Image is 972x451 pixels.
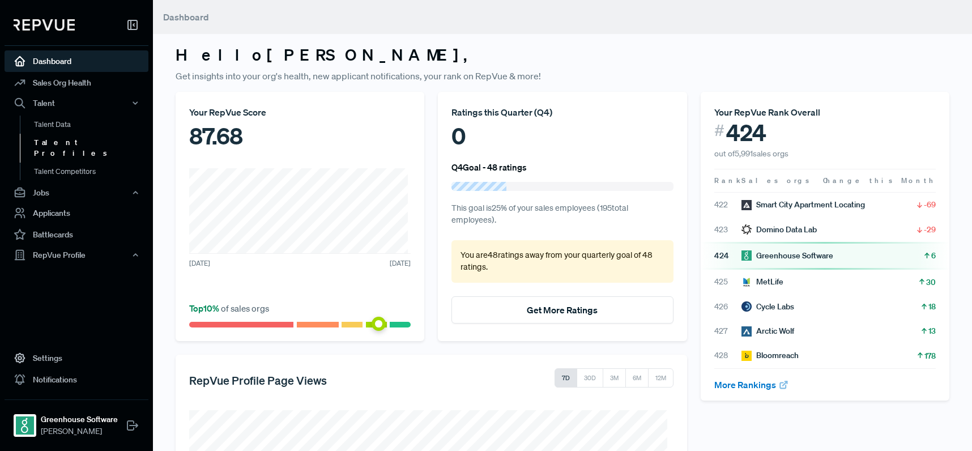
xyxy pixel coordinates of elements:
img: RepVue [14,19,75,31]
img: Greenhouse Software [741,250,752,261]
span: 427 [714,325,741,337]
div: Greenhouse Software [741,250,833,262]
div: Cycle Labs [741,301,794,313]
span: Change this Month [823,176,936,185]
a: Applicants [5,202,148,224]
span: Top 10 % [189,303,221,314]
a: Sales Org Health [5,72,148,93]
p: This goal is 25 % of your sales employees ( 195 total employees). [451,202,673,227]
span: 18 [928,301,936,312]
span: 178 [924,350,936,361]
div: MetLife [741,276,783,288]
a: Greenhouse SoftwareGreenhouse Software[PERSON_NAME] [5,399,148,442]
p: You are 48 ratings away from your quarterly goal of 48 ratings . [461,249,664,274]
strong: Greenhouse Software [41,414,118,426]
span: 422 [714,199,741,211]
span: 6 [931,250,936,261]
img: Arctic Wolf [741,326,752,337]
span: -69 [924,199,936,210]
span: 424 [714,250,741,262]
img: Bloomreach [741,351,752,361]
button: Jobs [5,183,148,202]
span: out of 5,991 sales orgs [714,148,788,159]
div: Domino Data Lab [741,224,817,236]
button: 3M [603,368,626,388]
span: 424 [726,119,766,146]
div: Your RepVue Score [189,105,411,119]
span: 13 [928,325,936,337]
span: Dashboard [163,11,209,23]
p: Get insights into your org's health, new applicant notifications, your rank on RepVue & more! [176,69,949,83]
button: 7D [555,368,577,388]
img: Greenhouse Software [16,416,34,435]
img: Cycle Labs [741,301,752,312]
div: Bloomreach [741,350,799,361]
a: Talent Data [20,116,164,134]
span: Sales orgs [741,176,811,185]
div: Smart City Apartment Locating [741,199,865,211]
a: Notifications [5,369,148,390]
span: # [714,119,724,142]
a: Settings [5,347,148,369]
a: More Rankings [714,379,789,390]
span: 426 [714,301,741,313]
div: Ratings this Quarter ( Q4 ) [451,105,673,119]
button: 12M [648,368,673,388]
img: MetLife [741,277,752,287]
a: Talent Competitors [20,163,164,181]
img: Domino Data Lab [741,224,752,235]
h3: Hello [PERSON_NAME] , [176,45,949,65]
div: 87.68 [189,119,411,153]
a: Talent Profiles [20,134,164,163]
h5: RepVue Profile Page Views [189,373,327,387]
span: [DATE] [390,258,411,269]
button: 6M [625,368,649,388]
span: 428 [714,350,741,361]
a: Dashboard [5,50,148,72]
span: [PERSON_NAME] [41,426,118,437]
span: 423 [714,224,741,236]
a: Battlecards [5,224,148,245]
button: 30D [577,368,603,388]
span: 425 [714,276,741,288]
span: 30 [926,276,936,288]
span: of sales orgs [189,303,269,314]
img: Smart City Apartment Locating [741,200,752,210]
div: 0 [451,119,673,153]
span: Rank [714,176,741,186]
span: -29 [924,224,936,235]
h6: Q4 Goal - 48 ratings [451,162,527,172]
button: RepVue Profile [5,245,148,265]
button: Get More Ratings [451,296,673,324]
span: Your RepVue Rank Overall [714,107,820,118]
span: [DATE] [189,258,210,269]
button: Talent [5,93,148,113]
div: Arctic Wolf [741,325,794,337]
